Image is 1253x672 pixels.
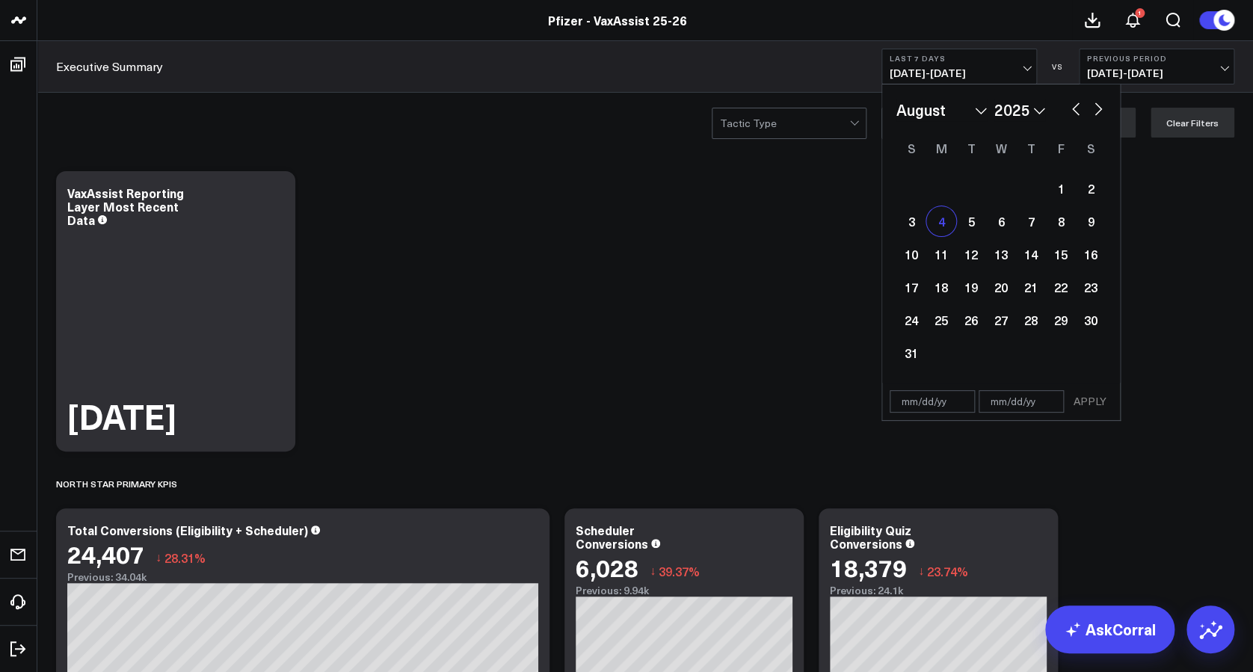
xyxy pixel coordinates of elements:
button: Clear Filters [1151,108,1234,138]
b: Last 7 Days [890,54,1029,63]
div: 1 [1135,8,1145,18]
a: AskCorral [1045,605,1175,653]
div: Friday [1046,136,1076,160]
a: Pfizer - VaxAssist 25-26 [548,12,687,28]
div: Total Conversions (Eligibility + Scheduler) [67,522,308,538]
span: 28.31% [164,549,206,566]
button: APPLY [1068,390,1112,413]
div: Tuesday [956,136,986,160]
div: North Star Primary KPIs [56,466,177,501]
span: ↓ [918,561,924,581]
span: ↓ [650,561,656,581]
span: 23.74% [927,563,968,579]
div: Thursday [1016,136,1046,160]
input: mm/dd/yy [979,390,1064,413]
div: VaxAssist Reporting Layer Most Recent Data [67,185,184,228]
div: Sunday [896,136,926,160]
span: [DATE] - [DATE] [1087,67,1226,79]
div: 6,028 [576,554,638,581]
div: Previous: 9.94k [576,585,792,597]
div: 18,379 [830,554,907,581]
span: [DATE] - [DATE] [890,67,1029,79]
span: 39.37% [659,563,700,579]
button: Previous Period[DATE]-[DATE] [1079,49,1234,84]
div: Saturday [1076,136,1106,160]
div: [DATE] [67,399,176,433]
input: mm/dd/yy [890,390,975,413]
div: Previous: 34.04k [67,571,538,583]
div: Previous: 24.1k [830,585,1047,597]
div: 24,407 [67,540,144,567]
div: VS [1044,62,1071,71]
a: Executive Summary [56,58,163,75]
div: Scheduler Conversions [576,522,648,552]
span: ↓ [156,548,161,567]
b: Previous Period [1087,54,1226,63]
button: Last 7 Days[DATE]-[DATE] [881,49,1037,84]
div: Wednesday [986,136,1016,160]
div: Eligibility Quiz Conversions [830,522,911,552]
div: Monday [926,136,956,160]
